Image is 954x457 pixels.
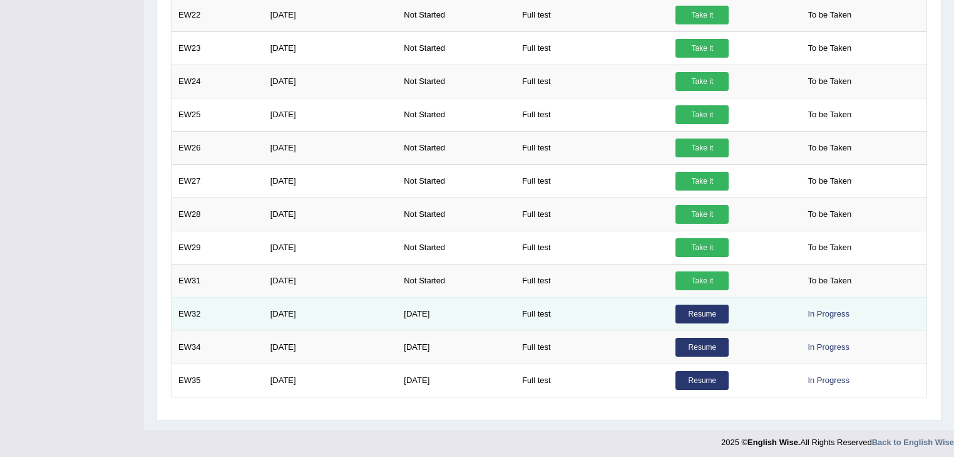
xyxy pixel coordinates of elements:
[515,364,669,397] td: Full test
[675,6,729,24] a: Take it
[675,72,729,91] a: Take it
[397,65,515,98] td: Not Started
[172,231,264,264] td: EW29
[172,297,264,330] td: EW32
[675,338,729,357] a: Resume
[264,330,397,364] td: [DATE]
[801,139,858,157] span: To be Taken
[397,330,515,364] td: [DATE]
[397,31,515,65] td: Not Started
[515,330,669,364] td: Full test
[264,31,397,65] td: [DATE]
[872,438,954,447] a: Back to English Wise
[264,197,397,231] td: [DATE]
[801,6,858,24] span: To be Taken
[801,371,855,390] div: In Progress
[172,131,264,164] td: EW26
[172,264,264,297] td: EW31
[801,305,855,323] div: In Progress
[172,98,264,131] td: EW25
[801,271,858,290] span: To be Taken
[397,297,515,330] td: [DATE]
[397,264,515,297] td: Not Started
[264,131,397,164] td: [DATE]
[675,305,729,323] a: Resume
[801,338,855,357] div: In Progress
[515,65,669,98] td: Full test
[675,139,729,157] a: Take it
[397,131,515,164] td: Not Started
[747,438,800,447] strong: English Wise.
[675,205,729,224] a: Take it
[721,430,954,448] div: 2025 © All Rights Reserved
[264,98,397,131] td: [DATE]
[675,271,729,290] a: Take it
[515,131,669,164] td: Full test
[801,205,858,224] span: To be Taken
[172,330,264,364] td: EW34
[264,231,397,264] td: [DATE]
[515,197,669,231] td: Full test
[172,197,264,231] td: EW28
[172,164,264,197] td: EW27
[264,164,397,197] td: [DATE]
[264,297,397,330] td: [DATE]
[515,31,669,65] td: Full test
[801,238,858,257] span: To be Taken
[675,238,729,257] a: Take it
[675,105,729,124] a: Take it
[675,172,729,191] a: Take it
[172,31,264,65] td: EW23
[515,297,669,330] td: Full test
[515,231,669,264] td: Full test
[172,364,264,397] td: EW35
[172,65,264,98] td: EW24
[264,364,397,397] td: [DATE]
[515,264,669,297] td: Full test
[801,105,858,124] span: To be Taken
[675,371,729,390] a: Resume
[397,364,515,397] td: [DATE]
[397,231,515,264] td: Not Started
[515,164,669,197] td: Full test
[397,197,515,231] td: Not Started
[264,264,397,297] td: [DATE]
[801,172,858,191] span: To be Taken
[397,164,515,197] td: Not Started
[264,65,397,98] td: [DATE]
[515,98,669,131] td: Full test
[801,39,858,58] span: To be Taken
[675,39,729,58] a: Take it
[397,98,515,131] td: Not Started
[801,72,858,91] span: To be Taken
